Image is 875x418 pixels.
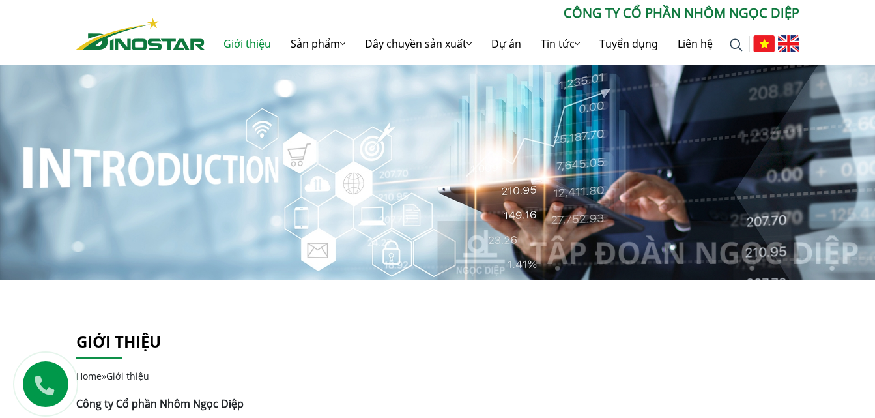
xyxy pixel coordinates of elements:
[76,370,149,382] span: »
[481,23,531,65] a: Dự án
[76,331,161,352] a: Giới thiệu
[76,370,102,382] a: Home
[205,3,799,23] p: CÔNG TY CỔ PHẦN NHÔM NGỌC DIỆP
[76,18,205,50] img: Nhôm Dinostar
[214,23,281,65] a: Giới thiệu
[531,23,590,65] a: Tin tức
[281,23,355,65] a: Sản phẩm
[753,35,775,52] img: Tiếng Việt
[730,38,743,52] img: search
[355,23,481,65] a: Dây chuyền sản xuất
[590,23,668,65] a: Tuyển dụng
[778,35,799,52] img: English
[668,23,723,65] a: Liên hệ
[76,396,244,411] strong: Công ty Cổ phần Nhôm Ngọc Diệp
[106,370,149,382] span: Giới thiệu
